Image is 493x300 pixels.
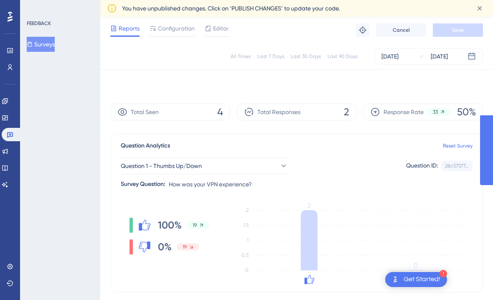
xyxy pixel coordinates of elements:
button: Surveys [27,37,55,52]
a: Reset Survey [443,142,473,149]
span: Response Rate [384,107,424,117]
div: Survey Question: [121,179,165,189]
div: 28c57577... [445,163,469,169]
button: Question 1 - Thumbs Up/Down [121,158,288,174]
div: 1 [440,270,447,277]
button: Save [433,23,483,37]
tspan: 2 [307,202,311,210]
div: [DATE] [431,51,448,61]
div: Question ID: [406,160,438,171]
div: Last 90 Days [328,53,358,60]
div: Last 30 Days [291,53,321,60]
div: Last 7 Days [257,53,284,60]
tspan: 0 [245,267,249,273]
tspan: 2 [246,207,249,213]
span: 4 [217,105,223,119]
span: Editor [213,23,229,33]
span: 0% [158,240,172,254]
span: 50% [457,105,476,119]
tspan: 0 [414,262,418,269]
span: 100% [158,219,182,232]
span: 33 [433,109,438,115]
img: launcher-image-alternative-text [390,275,400,285]
span: 19 [193,222,197,229]
iframe: UserGuiding AI Assistant Launcher [458,267,483,292]
span: How was your VPN experience? [169,179,252,189]
div: Open Get Started! checklist, remaining modules: 1 [385,272,447,287]
div: Get Started! [404,275,440,284]
span: Configuration [158,23,195,33]
div: FEEDBACK [27,20,51,27]
div: [DATE] [381,51,399,61]
span: Cancel [393,27,410,33]
button: Cancel [376,23,426,37]
span: Save [452,27,464,33]
span: Reports [119,23,140,33]
span: Question 1 - Thumbs Up/Down [121,161,202,171]
div: All Times [231,53,251,60]
tspan: 0.5 [241,252,249,258]
span: You have unpublished changes. Click on ‘PUBLISH CHANGES’ to update your code. [122,3,340,13]
tspan: 1.5 [243,222,249,228]
span: 2 [344,105,349,119]
span: Question Analytics [121,141,170,151]
span: 19 [183,244,187,250]
tspan: 1 [247,237,249,243]
span: Total Responses [257,107,300,117]
span: Total Seen [131,107,159,117]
